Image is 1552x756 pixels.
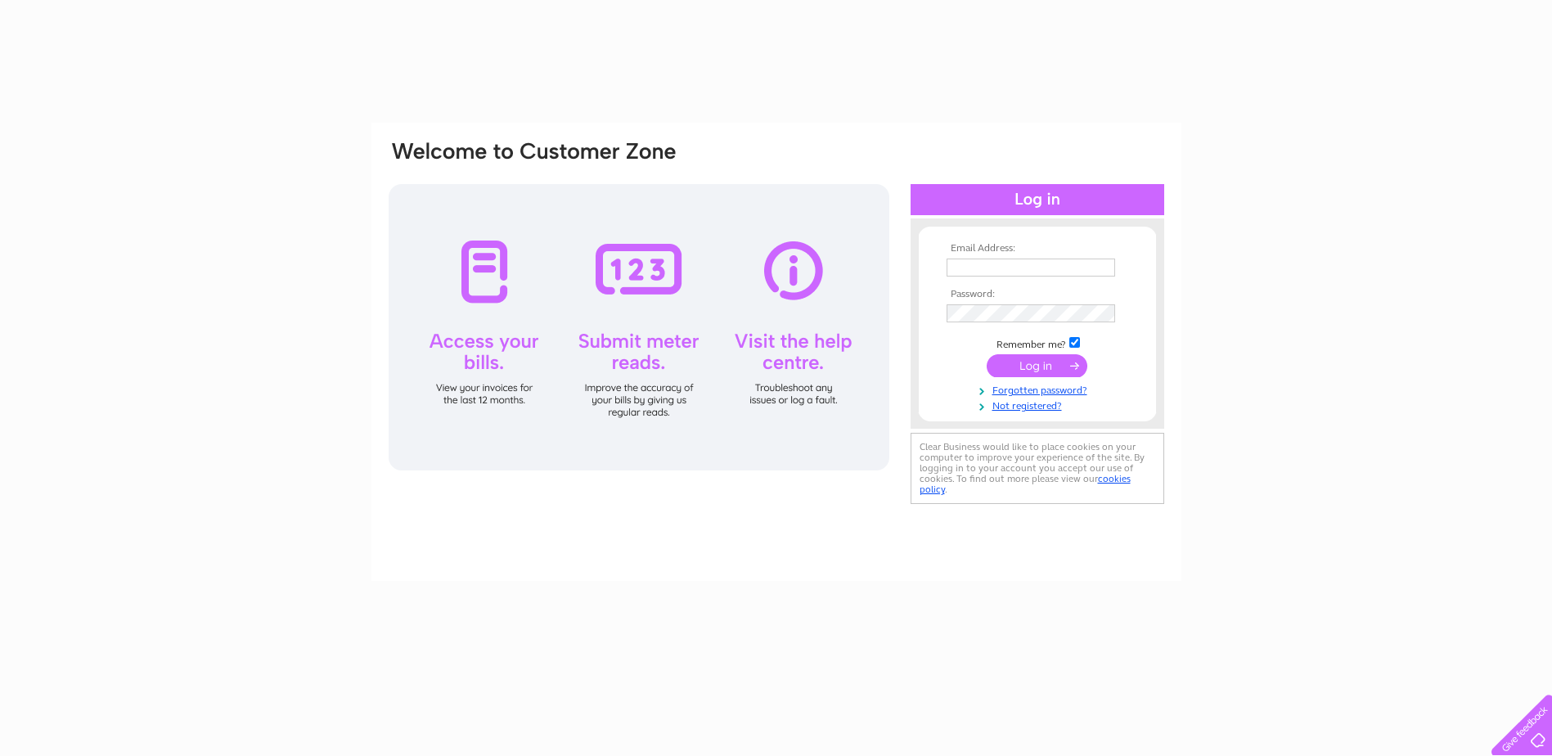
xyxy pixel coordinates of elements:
[942,335,1132,351] td: Remember me?
[911,433,1164,504] div: Clear Business would like to place cookies on your computer to improve your experience of the sit...
[942,289,1132,300] th: Password:
[942,243,1132,254] th: Email Address:
[920,473,1131,495] a: cookies policy
[947,397,1132,412] a: Not registered?
[947,381,1132,397] a: Forgotten password?
[987,354,1087,377] input: Submit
